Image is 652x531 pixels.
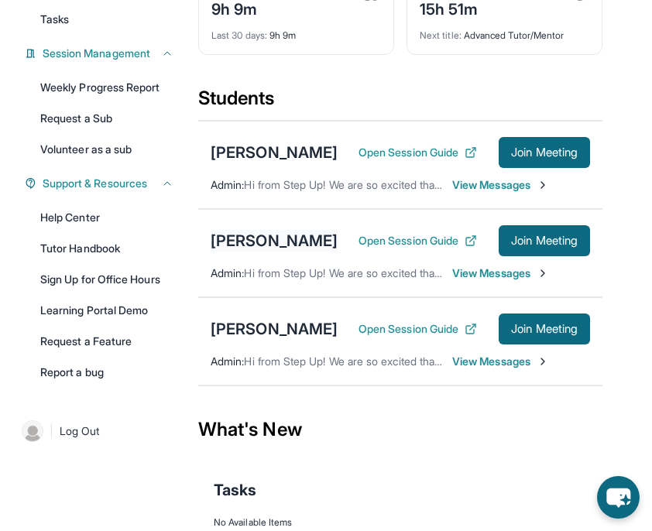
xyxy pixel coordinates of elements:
[537,267,549,279] img: Chevron-Right
[452,265,549,281] span: View Messages
[452,177,549,193] span: View Messages
[31,358,183,386] a: Report a bug
[43,176,147,191] span: Support & Resources
[211,230,338,252] div: [PERSON_NAME]
[211,178,244,191] span: Admin :
[211,20,381,42] div: 9h 9m
[31,296,183,324] a: Learning Portal Demo
[36,46,173,61] button: Session Management
[537,179,549,191] img: Chevron-Right
[597,476,640,519] button: chat-button
[31,135,183,163] a: Volunteer as a sub
[211,142,338,163] div: [PERSON_NAME]
[198,396,602,464] div: What's New
[31,265,183,293] a: Sign Up for Office Hours
[499,313,590,344] button: Join Meeting
[43,46,150,61] span: Session Management
[420,20,589,42] div: Advanced Tutor/Mentor
[537,355,549,368] img: Chevron-Right
[511,236,578,245] span: Join Meeting
[31,327,183,355] a: Request a Feature
[40,12,69,27] span: Tasks
[499,225,590,256] button: Join Meeting
[31,235,183,262] a: Tutor Handbook
[211,318,338,340] div: [PERSON_NAME]
[31,104,183,132] a: Request a Sub
[511,148,578,157] span: Join Meeting
[511,324,578,334] span: Join Meeting
[452,354,549,369] span: View Messages
[211,29,267,41] span: Last 30 days :
[60,423,100,439] span: Log Out
[31,5,183,33] a: Tasks
[359,145,477,160] button: Open Session Guide
[214,516,587,529] div: No Available Items
[31,74,183,101] a: Weekly Progress Report
[36,176,173,191] button: Support & Resources
[214,479,256,501] span: Tasks
[359,321,477,337] button: Open Session Guide
[420,29,462,41] span: Next title :
[22,420,43,442] img: user-img
[211,355,244,368] span: Admin :
[31,204,183,231] a: Help Center
[198,86,602,120] div: Students
[211,266,244,279] span: Admin :
[15,414,183,448] a: |Log Out
[50,422,53,440] span: |
[359,233,477,248] button: Open Session Guide
[499,137,590,168] button: Join Meeting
